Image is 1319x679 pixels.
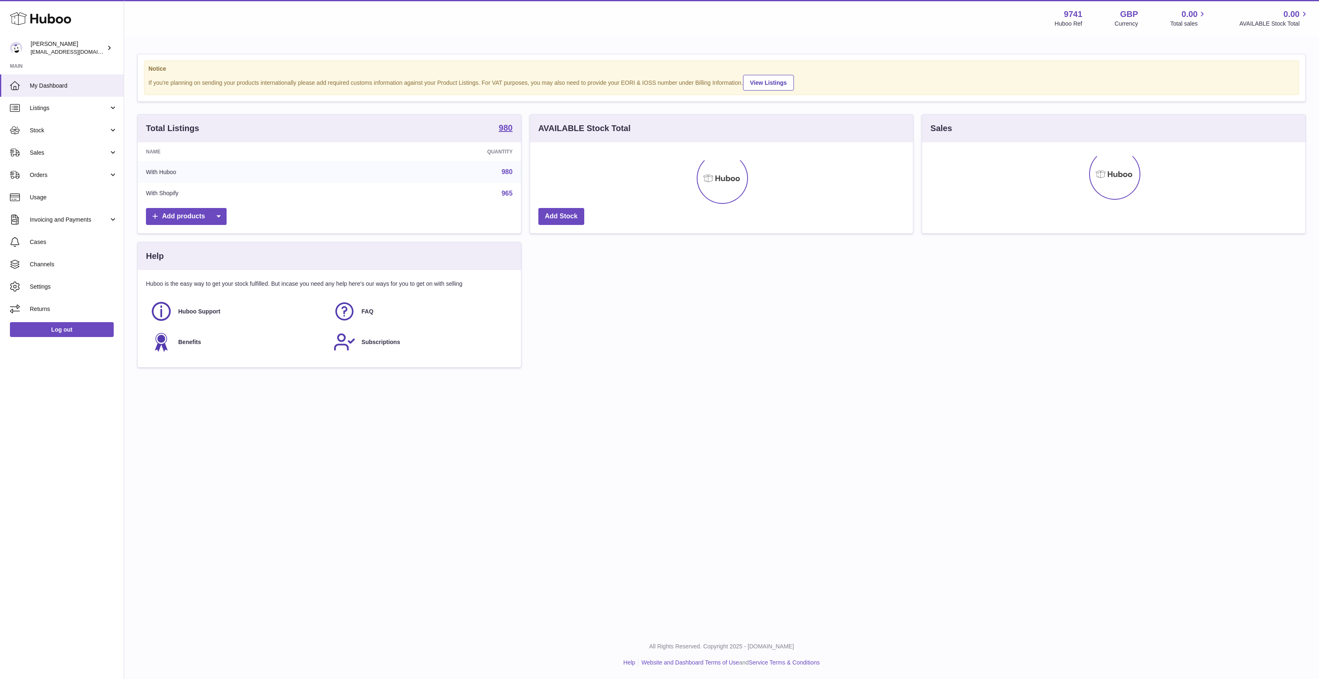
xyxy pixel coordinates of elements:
td: With Huboo [138,161,344,183]
a: Log out [10,322,114,337]
span: [EMAIL_ADDRESS][DOMAIN_NAME] [31,48,122,55]
th: Quantity [344,142,521,161]
a: 965 [502,190,513,197]
a: Subscriptions [333,331,508,353]
span: Total sales [1170,20,1207,28]
span: Listings [30,104,109,112]
span: 0.00 [1283,9,1300,20]
a: Huboo Support [150,300,325,323]
div: Huboo Ref [1055,20,1082,28]
a: Add Stock [538,208,584,225]
strong: 980 [499,124,512,132]
span: Settings [30,283,117,291]
span: Returns [30,305,117,313]
span: 0.00 [1182,9,1198,20]
p: Huboo is the easy way to get your stock fulfilled. But incase you need any help here's our ways f... [146,280,513,288]
span: Huboo Support [178,308,220,316]
div: [PERSON_NAME] [31,40,105,56]
strong: 9741 [1064,9,1082,20]
span: My Dashboard [30,82,117,90]
li: and [638,659,820,667]
td: With Shopify [138,183,344,204]
h3: Total Listings [146,123,199,134]
span: Benefits [178,338,201,346]
span: Stock [30,127,109,134]
a: 0.00 AVAILABLE Stock Total [1239,9,1309,28]
span: FAQ [361,308,373,316]
span: Channels [30,261,117,268]
a: Service Terms & Conditions [749,659,820,666]
th: Name [138,142,344,161]
div: If you're planning on sending your products internationally please add required customs informati... [148,74,1295,91]
a: 980 [499,124,512,134]
a: FAQ [333,300,508,323]
h3: Sales [930,123,952,134]
a: 980 [502,168,513,175]
a: 0.00 Total sales [1170,9,1207,28]
h3: Help [146,251,164,262]
span: Orders [30,171,109,179]
strong: GBP [1120,9,1138,20]
h3: AVAILABLE Stock Total [538,123,631,134]
span: Invoicing and Payments [30,216,109,224]
span: Usage [30,194,117,201]
img: internalAdmin-9741@internal.huboo.com [10,42,22,54]
span: Subscriptions [361,338,400,346]
a: Help [624,659,636,666]
a: Benefits [150,331,325,353]
div: Currency [1115,20,1138,28]
a: View Listings [743,75,794,91]
strong: Notice [148,65,1295,73]
span: AVAILABLE Stock Total [1239,20,1309,28]
span: Sales [30,149,109,157]
a: Add products [146,208,227,225]
span: Cases [30,238,117,246]
p: All Rights Reserved. Copyright 2025 - [DOMAIN_NAME] [131,643,1312,650]
a: Website and Dashboard Terms of Use [641,659,739,666]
